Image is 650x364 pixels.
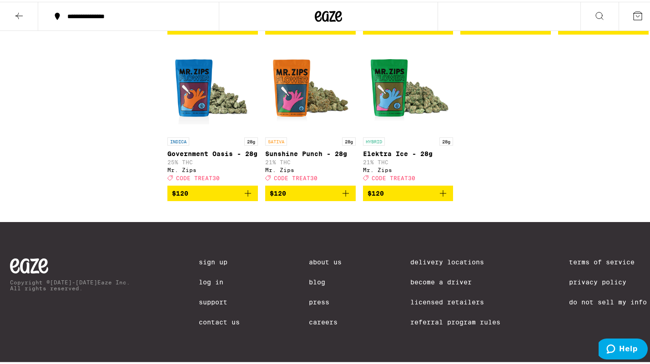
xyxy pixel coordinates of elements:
a: Log In [199,277,240,284]
a: Careers [309,317,342,324]
iframe: Opens a widget where you can find more information [599,337,648,359]
span: $120 [172,188,188,195]
p: Elektra Ice - 28g [363,148,453,156]
a: Referral Program Rules [410,317,500,324]
button: Add to bag [363,184,453,199]
p: Sunshine Punch - 28g [265,148,356,156]
a: Licensed Retailers [410,297,500,304]
a: Blog [309,277,342,284]
p: Copyright © [DATE]-[DATE] Eaze Inc. All rights reserved. [10,278,130,289]
img: Mr. Zips - Elektra Ice - 28g [363,40,453,131]
a: Privacy Policy [569,277,647,284]
a: Become a Driver [410,277,500,284]
a: Open page for Government Oasis - 28g from Mr. Zips [167,40,258,184]
img: Mr. Zips - Sunshine Punch - 28g [265,40,356,131]
a: Support [199,297,240,304]
p: 21% THC [363,157,453,163]
a: Open page for Sunshine Punch - 28g from Mr. Zips [265,40,356,184]
span: CODE TREAT30 [274,173,317,179]
img: Mr. Zips - Government Oasis - 28g [167,40,258,131]
a: Press [309,297,342,304]
p: 28g [342,136,356,144]
button: Add to bag [167,184,258,199]
a: Terms of Service [569,257,647,264]
span: $120 [270,188,286,195]
div: Mr. Zips [265,165,356,171]
p: INDICA [167,136,189,144]
div: Mr. Zips [363,165,453,171]
a: Delivery Locations [410,257,500,264]
a: Do Not Sell My Info [569,297,647,304]
p: 28g [439,136,453,144]
a: Contact Us [199,317,240,324]
button: Add to bag [265,184,356,199]
p: 28g [244,136,258,144]
p: HYBRID [363,136,385,144]
span: CODE TREAT30 [176,173,220,179]
a: Sign Up [199,257,240,264]
p: SATIVA [265,136,287,144]
a: About Us [309,257,342,264]
span: $120 [368,188,384,195]
p: 21% THC [265,157,356,163]
span: CODE TREAT30 [372,173,415,179]
a: Open page for Elektra Ice - 28g from Mr. Zips [363,40,453,184]
p: Government Oasis - 28g [167,148,258,156]
p: 25% THC [167,157,258,163]
div: Mr. Zips [167,165,258,171]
